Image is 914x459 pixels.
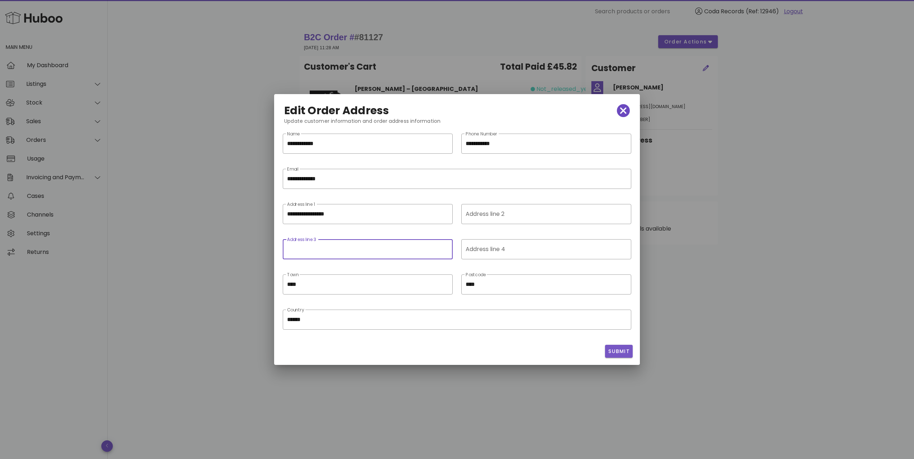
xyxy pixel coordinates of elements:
[608,348,630,355] span: Submit
[287,202,315,207] label: Address line 1
[284,105,389,116] h2: Edit Order Address
[287,272,299,278] label: Town
[278,117,636,131] div: Update customer information and order address information
[466,131,498,137] label: Phone Number
[605,345,633,358] button: Submit
[287,237,316,242] label: Address line 3
[466,272,486,278] label: Postcode
[287,167,299,172] label: Email
[287,307,304,313] label: Country
[287,131,300,137] label: Name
